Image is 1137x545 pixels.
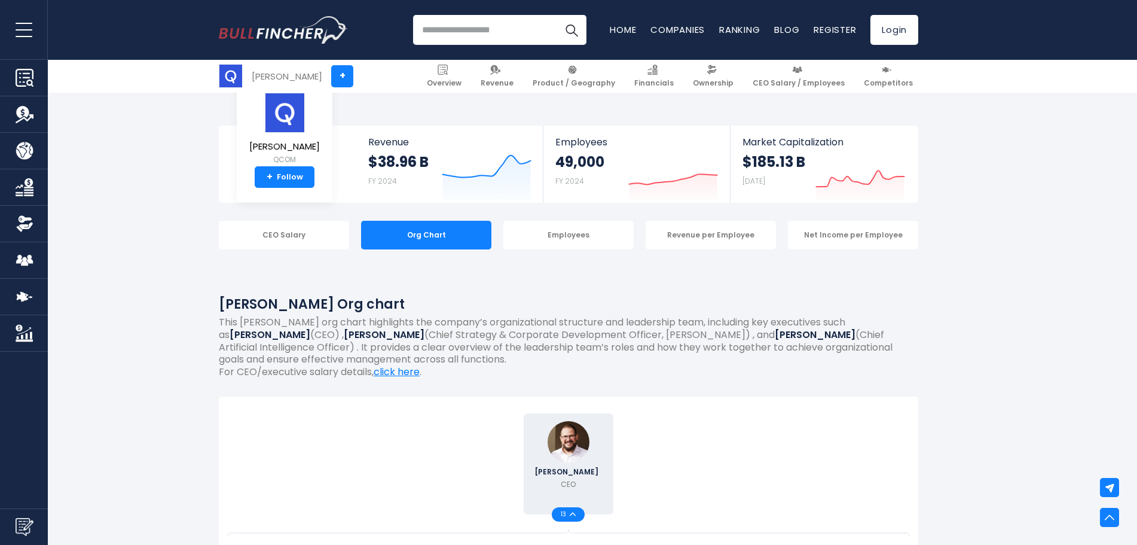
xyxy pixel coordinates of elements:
[368,153,429,171] strong: $38.96 B
[219,316,918,366] p: This [PERSON_NAME] org chart highlights the company’s organizational structure and leadership tea...
[219,221,349,249] div: CEO Salary
[331,65,353,87] a: +
[693,78,733,88] span: Ownership
[255,166,314,188] a: +Follow
[557,15,586,45] button: Search
[368,176,397,186] small: FY 2024
[742,153,805,171] strong: $185.13 B
[687,60,739,93] a: Ownership
[634,78,674,88] span: Financials
[368,136,531,148] span: Revenue
[16,215,33,233] img: Ownership
[524,413,613,514] a: Cristiano R. Amon [PERSON_NAME] CEO 13
[548,421,589,463] img: Cristiano R. Amon
[219,294,918,314] h1: [PERSON_NAME] Org chart
[742,136,905,148] span: Market Capitalization
[788,221,918,249] div: Net Income per Employee
[503,221,634,249] div: Employees
[610,23,636,36] a: Home
[629,60,679,93] a: Financials
[219,16,348,44] img: Bullfincher logo
[427,78,461,88] span: Overview
[870,15,918,45] a: Login
[421,60,467,93] a: Overview
[249,92,320,167] a: [PERSON_NAME] QCOM
[533,78,615,88] span: Product / Geography
[344,328,424,342] b: [PERSON_NAME]
[361,221,491,249] div: Org Chart
[481,78,514,88] span: Revenue
[864,78,913,88] span: Competitors
[555,136,717,148] span: Employees
[555,176,584,186] small: FY 2024
[527,60,621,93] a: Product / Geography
[858,60,918,93] a: Competitors
[646,221,776,249] div: Revenue per Employee
[747,60,850,93] a: CEO Salary / Employees
[267,172,273,182] strong: +
[731,126,917,203] a: Market Capitalization $185.13 B [DATE]
[719,23,760,36] a: Ranking
[814,23,856,36] a: Register
[561,511,570,517] span: 13
[230,328,310,342] b: [PERSON_NAME]
[356,126,543,203] a: Revenue $38.96 B FY 2024
[264,93,305,133] img: QCOM logo
[252,69,322,83] div: [PERSON_NAME]
[219,366,918,379] p: For CEO/executive salary details, .
[561,479,576,490] p: CEO
[555,153,604,171] strong: 49,000
[753,78,845,88] span: CEO Salary / Employees
[249,142,320,152] span: [PERSON_NAME]
[219,65,242,87] img: QCOM logo
[775,328,855,342] b: [PERSON_NAME]
[742,176,765,186] small: [DATE]
[534,468,602,476] span: [PERSON_NAME]
[249,154,320,165] small: QCOM
[219,16,347,44] a: Go to homepage
[475,60,519,93] a: Revenue
[774,23,799,36] a: Blog
[543,126,729,203] a: Employees 49,000 FY 2024
[650,23,705,36] a: Companies
[374,365,420,379] a: click here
